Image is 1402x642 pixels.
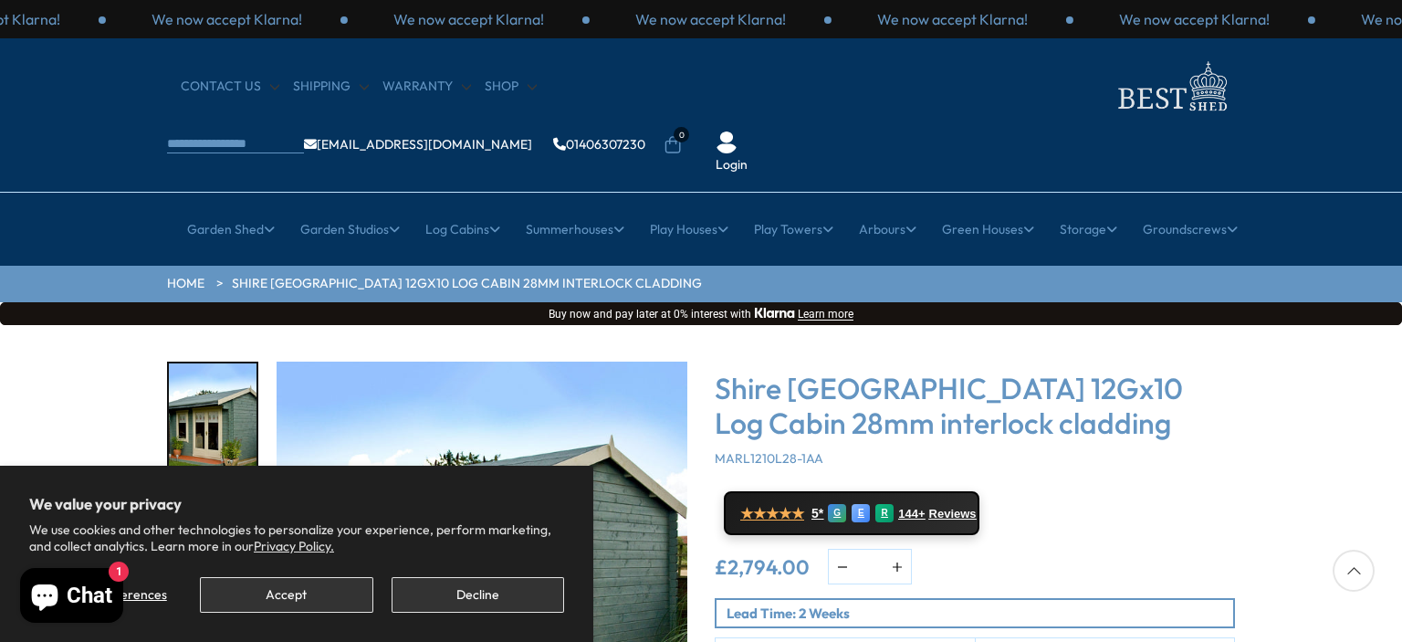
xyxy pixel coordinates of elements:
[200,577,372,613] button: Accept
[724,491,979,535] a: ★★★★★ 5* G E R 144+ Reviews
[169,363,256,485] img: Marlborough_7_3123f303-0f06-4683-a69a-de8e16965eae_200x200.jpg
[1073,9,1315,29] div: 2 / 3
[382,78,471,96] a: Warranty
[716,132,738,153] img: User Icon
[29,495,564,513] h2: We value your privacy
[1119,9,1270,29] p: We now accept Klarna!
[167,362,258,487] div: 1 / 16
[392,577,564,613] button: Decline
[715,450,823,467] span: MARL1210L28-1AA
[715,371,1235,441] h3: Shire [GEOGRAPHIC_DATA] 12Gx10 Log Cabin 28mm interlock cladding
[929,507,977,521] span: Reviews
[485,78,537,96] a: Shop
[727,604,1233,623] p: Lead Time: 2 Weeks
[852,504,870,522] div: E
[664,136,682,154] a: 0
[754,206,833,252] a: Play Towers
[650,206,728,252] a: Play Houses
[832,9,1073,29] div: 1 / 3
[232,275,702,293] a: Shire [GEOGRAPHIC_DATA] 12Gx10 Log Cabin 28mm interlock cladding
[304,138,532,151] a: [EMAIL_ADDRESS][DOMAIN_NAME]
[1060,206,1117,252] a: Storage
[877,9,1028,29] p: We now accept Klarna!
[526,206,624,252] a: Summerhouses
[15,568,129,627] inbox-online-store-chat: Shopify online store chat
[553,138,645,151] a: 01406307230
[254,538,334,554] a: Privacy Policy.
[715,557,810,577] ins: £2,794.00
[187,206,275,252] a: Garden Shed
[106,9,348,29] div: 1 / 3
[167,275,204,293] a: HOME
[181,78,279,96] a: CONTACT US
[635,9,786,29] p: We now accept Klarna!
[716,156,748,174] a: Login
[1143,206,1238,252] a: Groundscrews
[348,9,590,29] div: 2 / 3
[859,206,916,252] a: Arbours
[152,9,302,29] p: We now accept Klarna!
[674,127,689,142] span: 0
[29,521,564,554] p: We use cookies and other technologies to personalize your experience, perform marketing, and coll...
[293,78,369,96] a: Shipping
[828,504,846,522] div: G
[942,206,1034,252] a: Green Houses
[740,505,804,522] span: ★★★★★
[898,507,925,521] span: 144+
[300,206,400,252] a: Garden Studios
[425,206,500,252] a: Log Cabins
[393,9,544,29] p: We now accept Klarna!
[1107,57,1235,116] img: logo
[875,504,894,522] div: R
[590,9,832,29] div: 3 / 3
